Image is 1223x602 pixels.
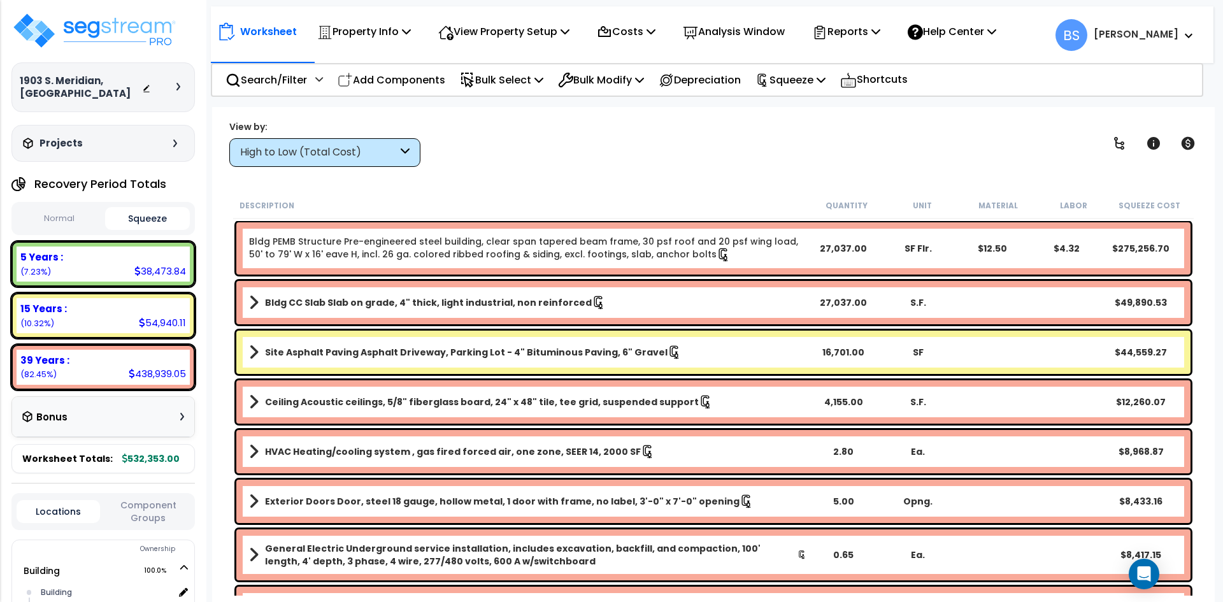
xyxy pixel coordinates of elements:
[1129,559,1159,589] div: Open Intercom Messenger
[659,71,741,89] p: Depreciation
[881,396,955,408] div: S.F.
[249,235,806,262] a: Individual Item
[249,443,806,461] a: Assembly Title
[265,495,740,508] b: Exterior Doors Door, steel 18 gauge, hollow metal, 1 door with frame, no label, 3'-0" x 7'-0" ope...
[806,242,881,255] div: 27,037.00
[1119,201,1180,211] small: Squeeze Cost
[1104,396,1178,408] div: $12,260.07
[1104,548,1178,561] div: $8,417.15
[265,346,668,359] b: Site Asphalt Paving Asphalt Driveway, Parking Lot - 4" Bituminous Paving, 6" Gravel
[1104,242,1178,255] div: $275,256.70
[683,23,785,40] p: Analysis Window
[755,71,826,89] p: Squeeze
[229,120,420,133] div: View by:
[913,201,932,211] small: Unit
[38,541,194,557] div: Ownership
[22,452,113,465] span: Worksheet Totals:
[139,316,186,329] div: 54,940.11
[38,585,174,600] div: Building
[881,346,955,359] div: SF
[24,564,60,577] a: Building 100.0%
[105,207,190,230] button: Squeeze
[1055,19,1087,51] span: BS
[129,367,186,380] div: 438,939.05
[249,294,806,312] a: Assembly Title
[881,495,955,508] div: Opng.
[36,412,68,423] h3: Bonus
[840,71,908,89] p: Shortcuts
[240,23,297,40] p: Worksheet
[955,242,1029,255] div: $12.50
[881,296,955,309] div: S.F.
[806,445,881,458] div: 2.80
[1094,27,1178,41] b: [PERSON_NAME]
[249,393,806,411] a: Assembly Title
[249,343,806,361] a: Assembly Title
[881,548,955,561] div: Ea.
[833,64,915,96] div: Shortcuts
[1104,495,1178,508] div: $8,433.16
[134,264,186,278] div: 38,473.84
[249,492,806,510] a: Assembly Title
[806,495,881,508] div: 5.00
[34,178,166,190] h4: Recovery Period Totals
[338,71,445,89] p: Add Components
[20,369,57,380] small: 82.45263011573148%
[265,296,592,309] b: Bldg CC Slab Slab on grade, 4" thick, light industrial, non reinforced
[20,266,51,277] small: 7.2271293671680255%
[1104,296,1178,309] div: $49,890.53
[240,201,294,211] small: Description
[20,318,54,329] small: 10.320240517100496%
[558,71,644,89] p: Bulk Modify
[806,346,881,359] div: 16,701.00
[806,296,881,309] div: 27,037.00
[1060,201,1087,211] small: Labor
[978,201,1018,211] small: Material
[265,396,699,408] b: Ceiling Acoustic ceilings, 5/8" fiberglass board, 24" x 48" tile, tee grid, suspended support
[20,250,63,264] b: 5 Years :
[265,445,641,458] b: HVAC Heating/cooling system , gas fired forced air, one zone, SEER 14, 2000 SF
[1104,445,1178,458] div: $8,968.87
[240,145,397,160] div: High to Low (Total Cost)
[460,71,543,89] p: Bulk Select
[144,563,178,578] span: 100.0%
[20,75,142,100] h3: 1903 S. Meridian, [GEOGRAPHIC_DATA]
[652,65,748,95] div: Depreciation
[11,11,177,50] img: logo_pro_r.png
[225,71,307,89] p: Search/Filter
[20,302,67,315] b: 15 Years :
[812,23,880,40] p: Reports
[881,445,955,458] div: Ea.
[249,542,806,568] a: Assembly Title
[1104,346,1178,359] div: $44,559.27
[908,23,996,40] p: Help Center
[17,500,100,523] button: Locations
[806,548,881,561] div: 0.65
[1029,242,1104,255] div: $4.32
[317,23,411,40] p: Property Info
[826,201,868,211] small: Quantity
[122,452,180,465] b: 532,353.00
[265,542,797,568] b: General Electric Underground service installation, includes excavation, backfill, and compaction,...
[806,396,881,408] div: 4,155.00
[438,23,569,40] p: View Property Setup
[39,137,83,150] h3: Projects
[17,208,102,230] button: Normal
[881,242,955,255] div: SF Flr.
[597,23,655,40] p: Costs
[331,65,452,95] div: Add Components
[20,354,69,367] b: 39 Years :
[106,498,190,525] button: Component Groups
